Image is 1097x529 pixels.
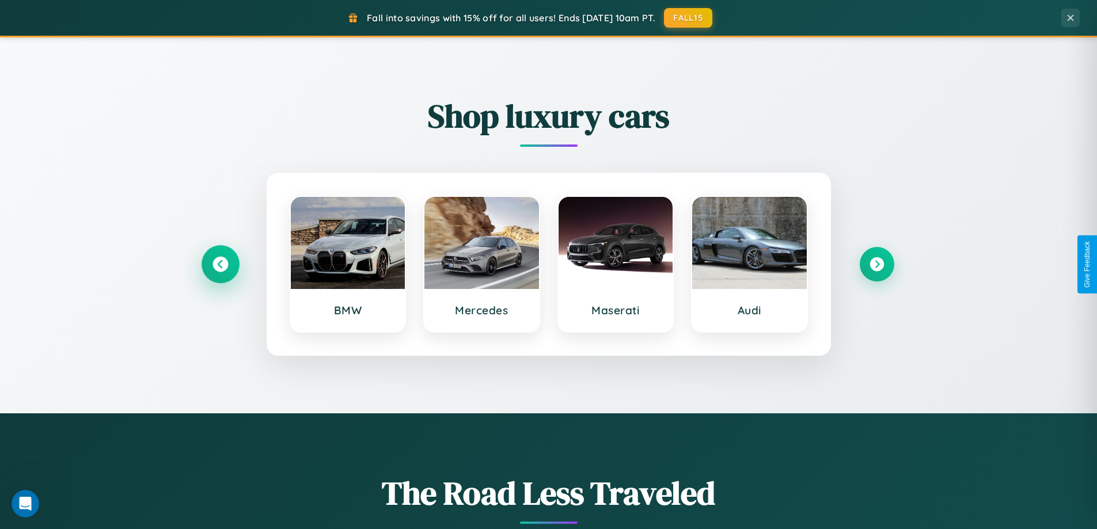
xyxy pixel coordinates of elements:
[203,471,894,515] h1: The Road Less Traveled
[203,94,894,138] h2: Shop luxury cars
[367,12,655,24] span: Fall into savings with 15% off for all users! Ends [DATE] 10am PT.
[1083,241,1091,288] div: Give Feedback
[704,303,795,317] h3: Audi
[664,8,712,28] button: FALL15
[12,490,39,517] iframe: Intercom live chat
[302,303,394,317] h3: BMW
[570,303,662,317] h3: Maserati
[436,303,527,317] h3: Mercedes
